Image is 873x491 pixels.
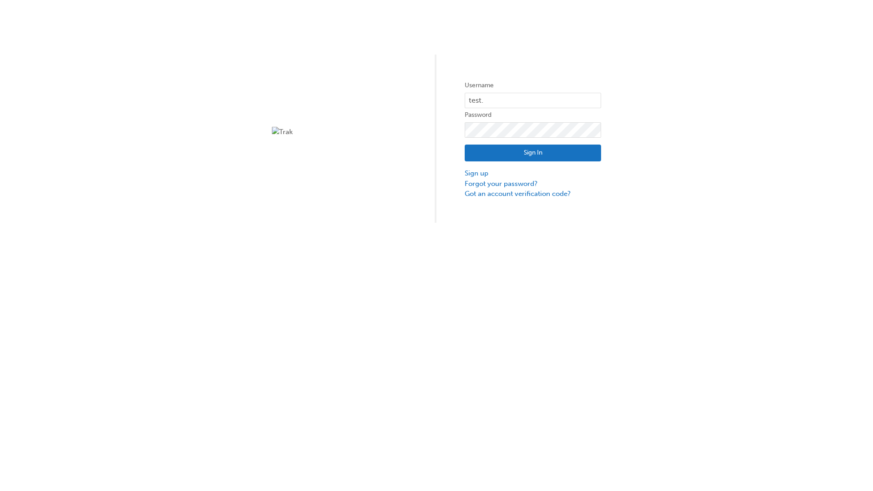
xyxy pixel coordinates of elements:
[465,93,601,108] input: Username
[465,189,601,199] a: Got an account verification code?
[465,110,601,120] label: Password
[465,80,601,91] label: Username
[465,168,601,179] a: Sign up
[465,179,601,189] a: Forgot your password?
[272,127,408,137] img: Trak
[465,145,601,162] button: Sign In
